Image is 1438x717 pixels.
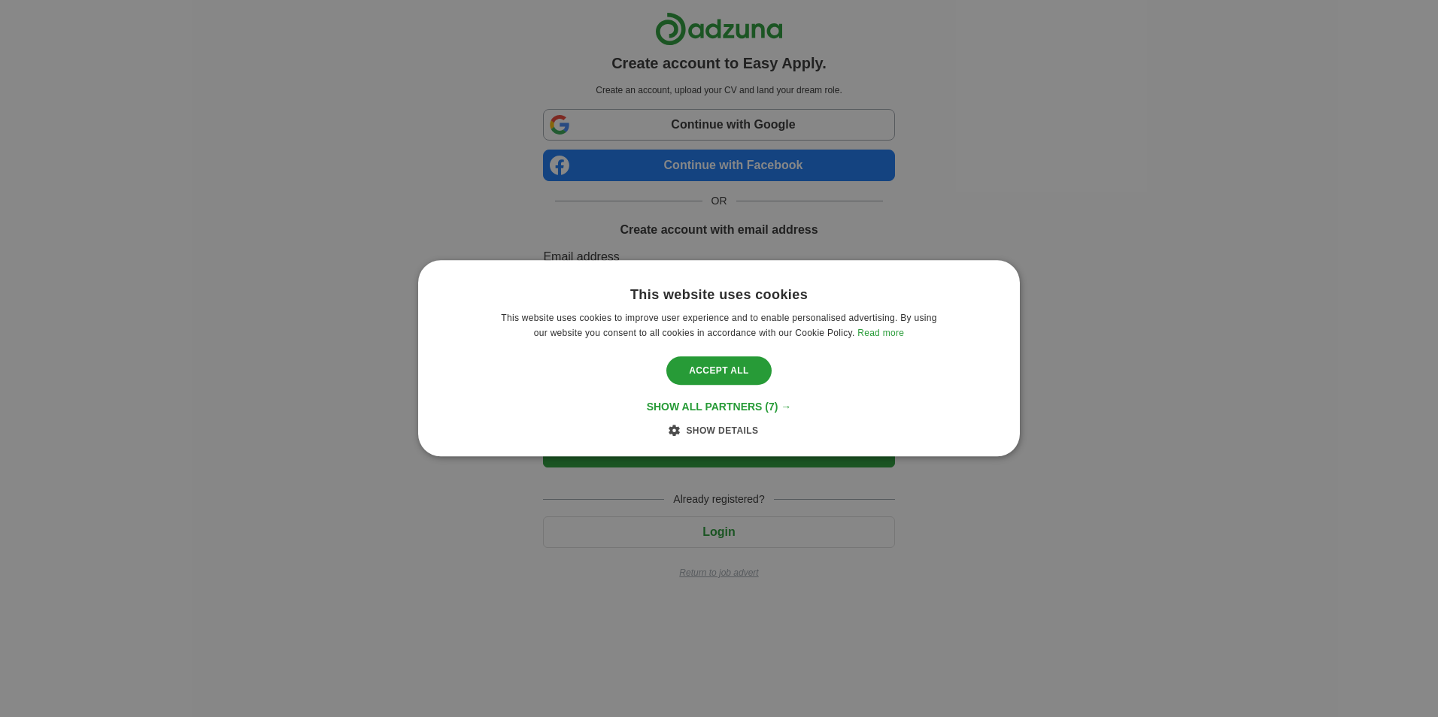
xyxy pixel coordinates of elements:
[857,328,904,339] a: Read more, opens a new window
[666,356,772,385] div: Accept all
[630,286,808,304] div: This website uses cookies
[647,401,792,414] div: Show all partners (7) →
[686,426,758,437] span: Show details
[501,313,936,339] span: This website uses cookies to improve user experience and to enable personalised advertising. By u...
[680,423,759,438] div: Show details
[765,401,791,413] span: (7) →
[418,260,1020,456] div: Cookie consent dialog
[647,401,763,413] span: Show all partners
